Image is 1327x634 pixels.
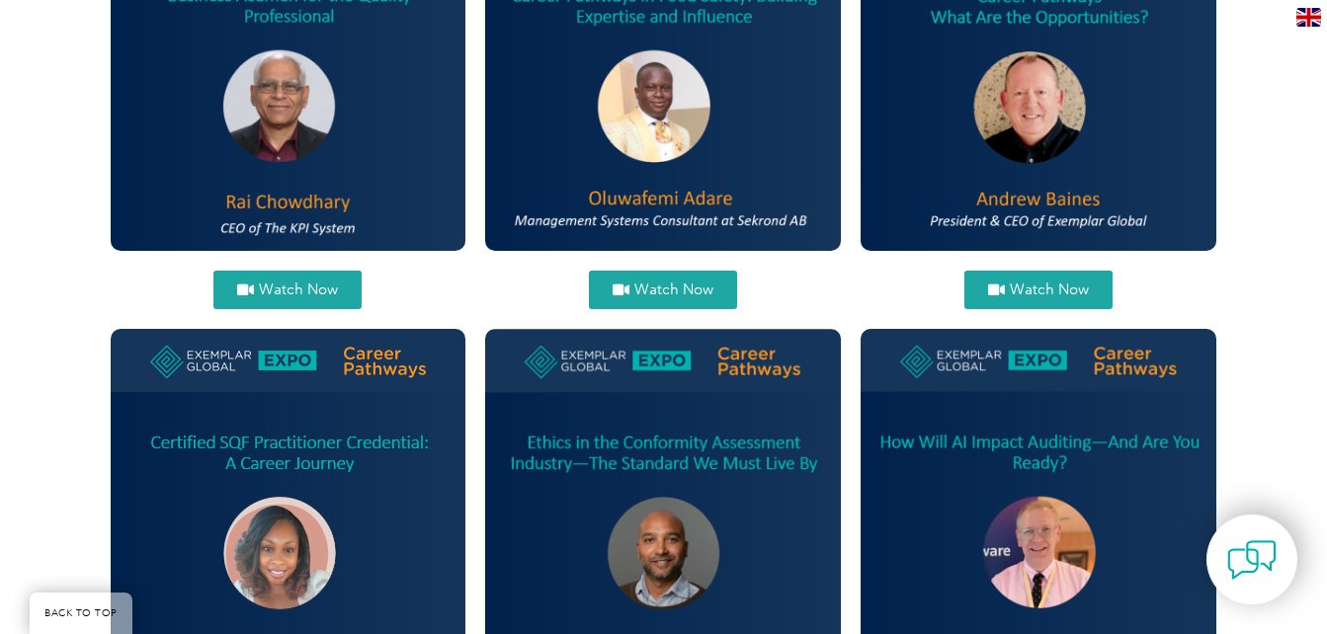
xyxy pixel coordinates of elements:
a: BACK TO TOP [30,593,132,634]
a: Watch Now [213,271,362,309]
a: Watch Now [964,271,1113,309]
span: Watch Now [259,282,338,297]
img: contact-chat.png [1227,535,1277,585]
span: Watch Now [634,282,713,297]
a: Watch Now [589,271,737,309]
img: en [1296,8,1321,27]
span: Watch Now [1010,282,1089,297]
